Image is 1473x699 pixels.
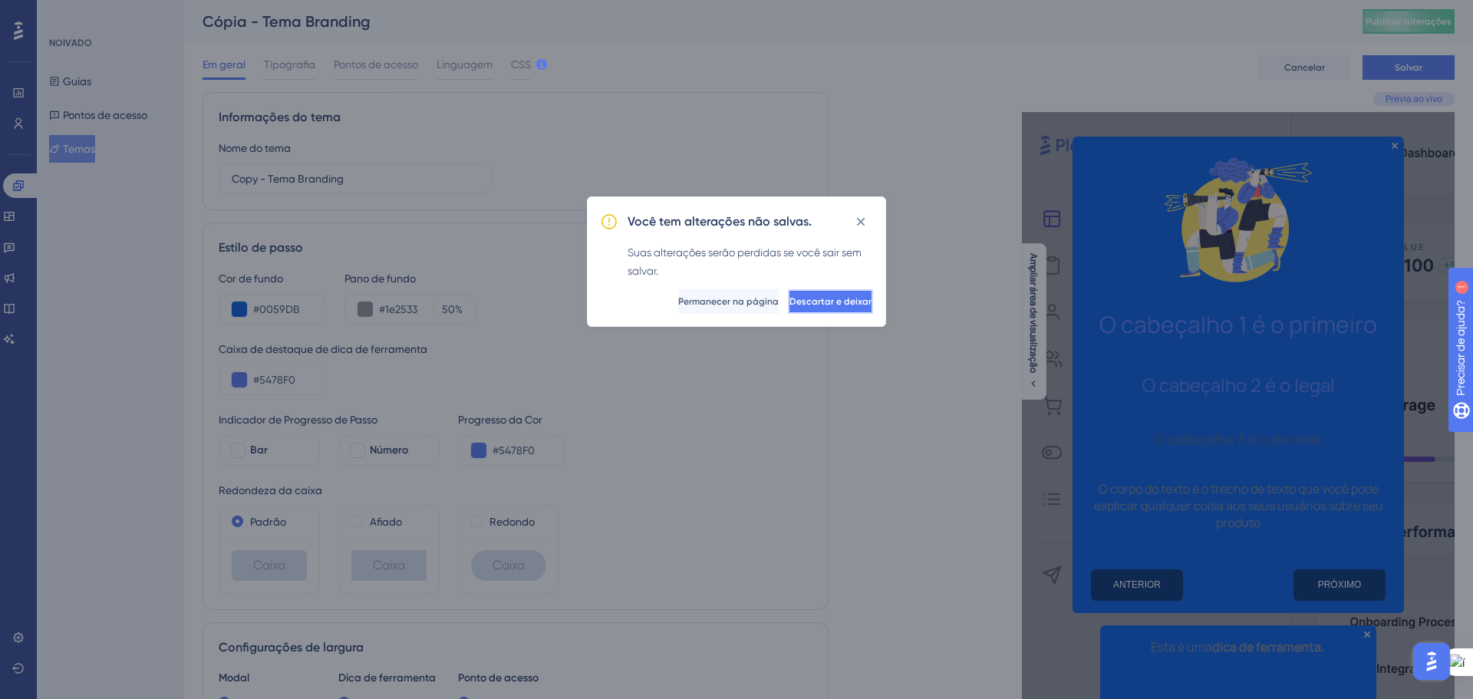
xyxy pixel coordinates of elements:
font: Precisar de ajuda? [36,7,132,18]
font: 1 [143,9,147,18]
font: Você tem alterações não salvas. [628,214,812,229]
font: Permanecer na página [678,296,779,307]
iframe: Iniciador do Assistente de IA do UserGuiding [1409,638,1455,684]
font: Suas alterações serão perdidas se você sair sem salvar. [628,246,862,277]
font: Descartar e deixar [789,296,872,307]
